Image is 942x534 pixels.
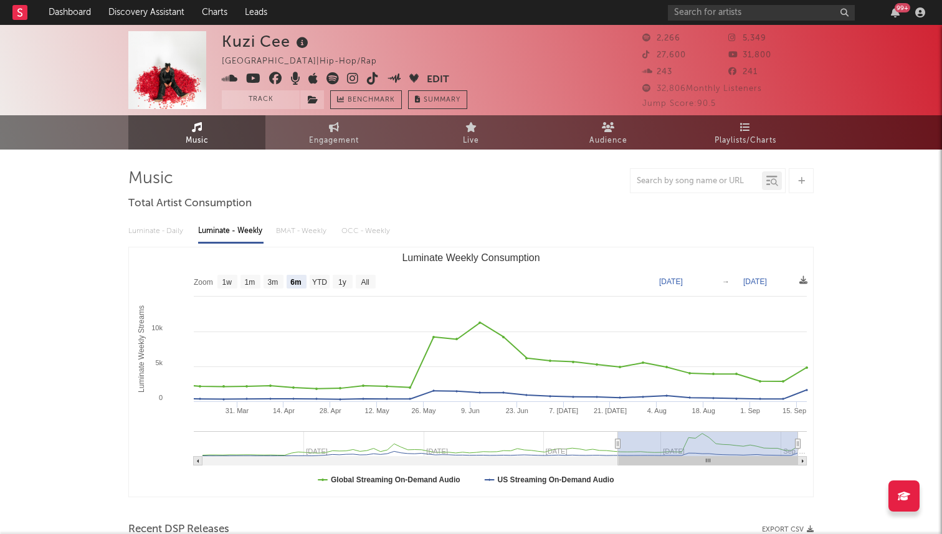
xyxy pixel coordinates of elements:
span: 5,349 [728,34,766,42]
span: 27,600 [642,51,686,59]
text: → [722,277,730,286]
text: All [361,278,369,287]
span: Playlists/Charts [715,133,776,148]
text: 9. Jun [461,407,480,414]
a: Live [402,115,540,150]
text: 15. Sep [783,407,806,414]
text: 23. Jun [506,407,528,414]
text: 26. May [411,407,436,414]
button: Summary [408,90,467,109]
text: 0 [159,394,163,401]
text: 1w [222,278,232,287]
div: Kuzi Cee [222,31,312,52]
div: 99 + [895,3,910,12]
span: 2,266 [642,34,680,42]
text: Global Streaming On-Demand Audio [331,475,460,484]
text: US Streaming On-Demand Audio [498,475,614,484]
text: Luminate Weekly Streams [137,305,146,393]
text: 3m [268,278,278,287]
text: 10k [151,324,163,331]
text: 14. Apr [273,407,295,414]
a: Audience [540,115,677,150]
text: 6m [290,278,301,287]
div: [GEOGRAPHIC_DATA] | Hip-Hop/Rap [222,54,391,69]
a: Engagement [265,115,402,150]
text: 31. Mar [226,407,249,414]
div: Luminate - Weekly [198,221,264,242]
button: 99+ [891,7,900,17]
span: 243 [642,68,672,76]
text: YTD [312,278,327,287]
span: Jump Score: 90.5 [642,100,716,108]
text: [DATE] [743,277,767,286]
text: 28. Apr [320,407,341,414]
text: 1m [245,278,255,287]
span: Audience [589,133,627,148]
a: Benchmark [330,90,402,109]
span: Music [186,133,209,148]
text: 1y [338,278,346,287]
button: Track [222,90,300,109]
text: [DATE] [659,277,683,286]
input: Search for artists [668,5,855,21]
span: Summary [424,97,460,103]
button: Edit [427,72,449,88]
span: 32,806 Monthly Listeners [642,85,762,93]
span: Benchmark [348,93,395,108]
span: 31,800 [728,51,771,59]
text: 1. Sep [740,407,760,414]
svg: Luminate Weekly Consumption [129,247,813,497]
text: Luminate Weekly Consumption [402,252,540,263]
button: Export CSV [762,526,814,533]
text: 4. Aug [647,407,667,414]
text: 21. [DATE] [594,407,627,414]
text: 5k [155,359,163,366]
span: 241 [728,68,758,76]
text: 12. May [365,407,390,414]
span: Live [463,133,479,148]
text: 7. [DATE] [549,407,578,414]
a: Playlists/Charts [677,115,814,150]
span: Engagement [309,133,359,148]
a: Music [128,115,265,150]
text: Sep '… [783,447,806,455]
text: 18. Aug [692,407,715,414]
input: Search by song name or URL [630,176,762,186]
text: Zoom [194,278,213,287]
span: Total Artist Consumption [128,196,252,211]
